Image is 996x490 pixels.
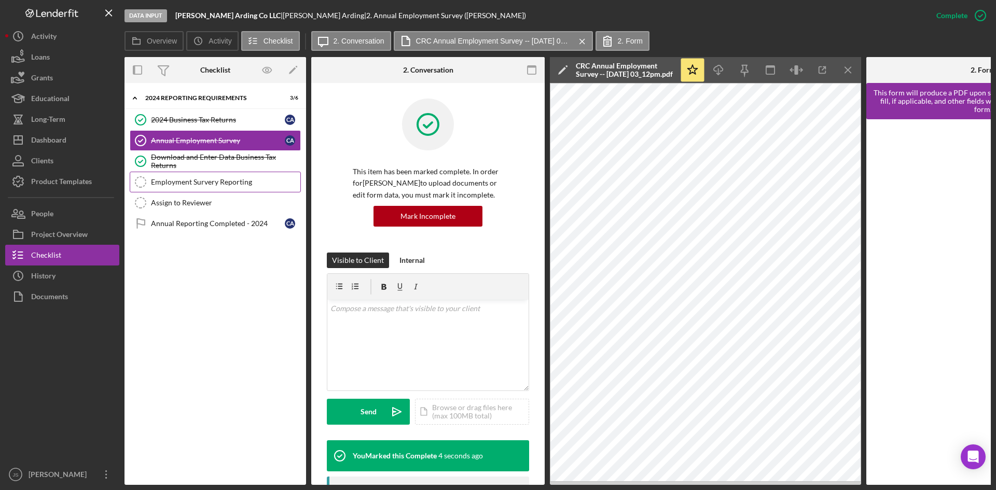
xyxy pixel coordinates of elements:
[394,31,593,51] button: CRC Annual Employment Survey -- [DATE] 03_12pm.pdf
[399,253,425,268] div: Internal
[961,444,986,469] div: Open Intercom Messenger
[125,9,167,22] div: Data Input
[353,452,437,460] div: You Marked this Complete
[151,136,285,145] div: Annual Employment Survey
[130,109,301,130] a: 2024 Business Tax ReturnsCA
[151,219,285,228] div: Annual Reporting Completed - 2024
[264,37,293,45] label: Checklist
[145,95,272,101] div: 2024 Reporting Requirements
[147,37,177,45] label: Overview
[334,37,384,45] label: 2. Conversation
[280,95,298,101] div: 3 / 6
[311,31,391,51] button: 2. Conversation
[971,66,995,74] div: 2. Form
[596,31,649,51] button: 2. Form
[5,464,119,485] button: JS[PERSON_NAME]
[926,5,991,26] button: Complete
[936,5,967,26] div: Complete
[125,31,184,51] button: Overview
[374,206,482,227] button: Mark Incomplete
[618,37,643,45] label: 2. Form
[151,116,285,124] div: 2024 Business Tax Returns
[209,37,231,45] label: Activity
[175,11,281,20] b: [PERSON_NAME] Arding Co LLC
[151,153,300,170] div: Download and Enter Data Business Tax Returns
[416,37,572,45] label: CRC Annual Employment Survey -- [DATE] 03_12pm.pdf
[353,166,503,201] p: This item has been marked complete. In order for [PERSON_NAME] to upload documents or edit form d...
[241,31,300,51] button: Checklist
[130,130,301,151] a: Annual Employment SurveyCA
[332,253,384,268] div: Visible to Client
[130,172,301,192] a: Employment Survery Reporting
[130,213,301,234] a: Annual Reporting Completed - 2024CA
[130,192,301,213] a: Assign to Reviewer
[26,464,93,487] div: [PERSON_NAME]
[403,66,453,74] div: 2. Conversation
[151,178,300,186] div: Employment Survery Reporting
[366,11,526,20] div: 2. Annual Employment Survey ([PERSON_NAME])
[327,253,389,268] button: Visible to Client
[400,206,455,227] div: Mark Incomplete
[200,66,230,74] div: Checklist
[12,472,18,478] text: JS
[175,11,283,20] div: |
[285,218,295,229] div: C A
[283,11,366,20] div: [PERSON_NAME] Arding |
[438,452,483,460] time: 2025-08-25 19:28
[576,62,674,78] div: CRC Annual Employment Survey -- [DATE] 03_12pm.pdf
[151,199,300,207] div: Assign to Reviewer
[285,115,295,125] div: C A
[285,135,295,146] div: C A
[394,253,430,268] button: Internal
[186,31,238,51] button: Activity
[361,399,377,425] div: Send
[327,399,410,425] button: Send
[130,151,301,172] a: Download and Enter Data Business Tax Returns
